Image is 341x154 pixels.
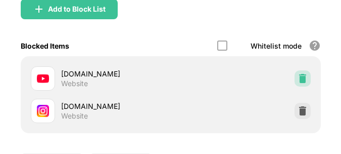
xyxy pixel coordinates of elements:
[61,111,88,121] div: Website
[48,5,106,13] div: Add to Block List
[21,42,69,50] div: Blocked Items
[37,72,49,85] img: favicons
[61,79,88,88] div: Website
[61,101,171,111] div: [DOMAIN_NAME]
[251,42,302,50] div: Whitelist mode
[61,68,171,79] div: [DOMAIN_NAME]
[37,105,49,117] img: favicons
